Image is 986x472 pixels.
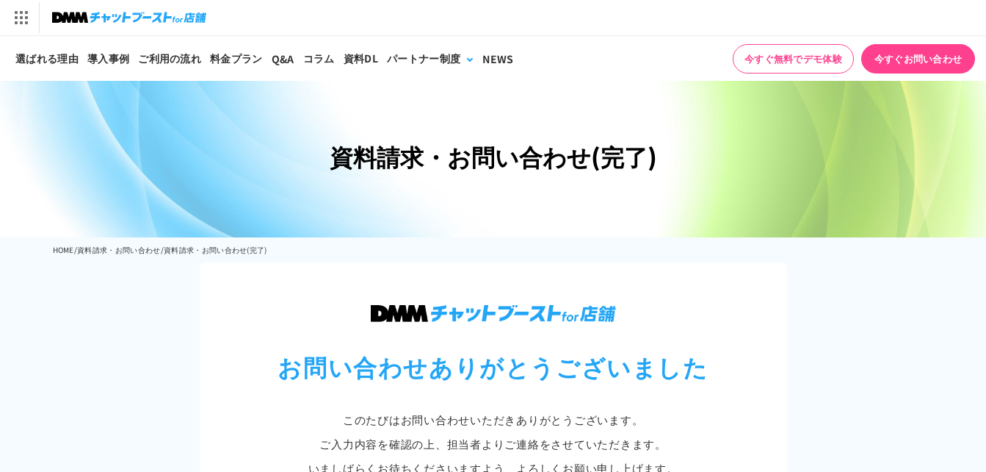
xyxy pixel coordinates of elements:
li: / [74,241,77,259]
a: ご利用の流れ [134,36,206,81]
div: パートナー制度 [387,51,460,66]
h1: 資料請求・お問い合わせ(完了) [53,139,934,175]
a: 選ばれる理由 [11,36,83,81]
a: 導入事例 [83,36,134,81]
h2: お問い合わせありがとうございました [233,349,754,385]
a: NEWS [478,36,518,81]
a: 資料DL [339,36,383,81]
a: コラム [299,36,339,81]
a: HOME [53,244,74,255]
a: 料金プラン [206,36,267,81]
img: チャットブーストfor店舗 [52,7,206,28]
li: / [161,241,164,259]
a: Q&A [267,36,299,81]
img: サービス [2,2,39,33]
a: 今すぐ無料でデモ体験 [733,44,854,74]
a: 資料請求・お問い合わせ [77,244,161,255]
a: 今すぐお問い合わせ [861,44,975,74]
li: 資料請求・お問い合わせ(完了) [164,241,267,259]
